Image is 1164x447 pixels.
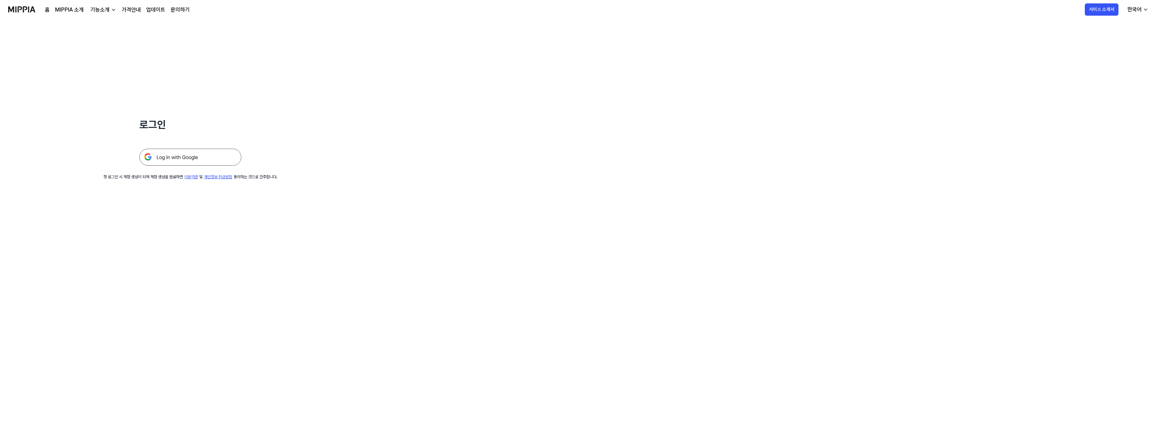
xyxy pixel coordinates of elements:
a: 이용약관 [184,175,198,179]
a: 가격안내 [122,6,141,14]
div: 첫 로그인 시 계정 생성이 되며 계정 생성을 완료하면 및 동의하는 것으로 간주합니다. [103,174,277,180]
a: MIPPIA 소개 [55,6,84,14]
img: 구글 로그인 버튼 [139,149,241,166]
h1: 로그인 [139,117,241,132]
a: 업데이트 [146,6,165,14]
button: 서비스 소개서 [1085,3,1118,16]
a: 홈 [45,6,50,14]
img: down [111,7,116,13]
a: 개인정보 취급방침 [204,175,232,179]
a: 문의하기 [171,6,190,14]
button: 기능소개 [89,6,116,14]
button: 한국어 [1122,3,1152,16]
div: 한국어 [1126,5,1143,14]
div: 기능소개 [89,6,111,14]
